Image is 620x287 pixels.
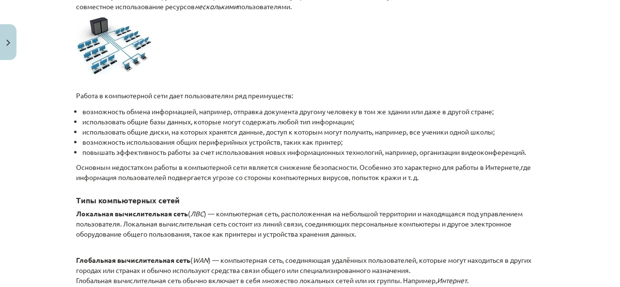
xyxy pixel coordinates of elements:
font: Локальная вычислительная сеть [76,209,188,218]
font: , [519,163,521,171]
font: Основным недостатком работы в компьютерной сети является снижение безопасности. Особенно это хара... [76,163,519,171]
font: где информация пользователей подвергается угрозе со стороны компьютерных вирусов, попыток кражи и... [76,163,531,181]
font: ( [188,209,190,218]
font: Глобальная вычислительная сеть обычно включает в себя множество локальных сетей или их группы. На... [76,276,437,285]
font: Глобальная вычислительная сеть [76,256,190,264]
font: Интернет [437,276,467,285]
font: пользователями. [237,2,292,11]
font: возможность использования общих периферийных устройств, таких как принтер; [82,137,342,146]
font: ) — компьютерная сеть, соединяющая удалённых пользователей, которые могут находиться в других гор... [76,256,531,274]
font: ( [190,256,193,264]
font: повышать эффективность работы за счет использования новых информационных технологий, например, ор... [82,148,526,156]
font: несколькими [195,2,237,11]
font: ) — компьютерная сеть, расположенная на небольшой территории и находящаяся под управлением пользо... [76,209,523,238]
img: icon-close-lesson-0947bae3869378f0d4975bcd49f059093ad1ed9edebbc8119c70593378902aed.svg [6,40,10,46]
font: Работа в компьютерной сети дает пользователям ряд преимуществ: [76,91,293,100]
font: WAN [193,256,208,264]
font: использовать общие диски, на которых хранятся данные, доступ к которым могут получить, например, ... [82,127,495,136]
font: Типы компьютерных сетей [76,195,180,205]
font: ЛВС [190,209,204,218]
font: . [467,276,468,285]
font: использовать общие базы данных, которые могут содержать любой тип информации; [82,117,354,126]
font: возможность обмена информацией, например, отправка документа другому человеку в том же здании или... [82,107,494,116]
